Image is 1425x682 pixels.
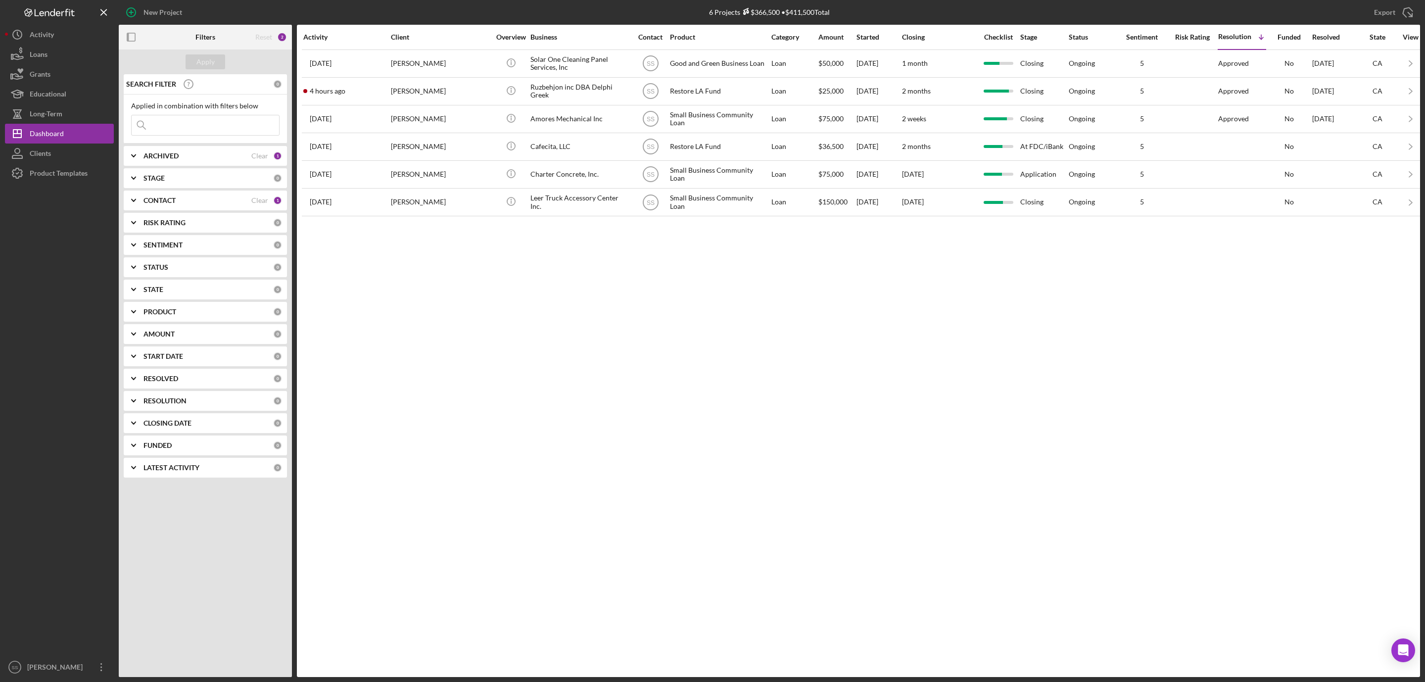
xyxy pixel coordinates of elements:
[1020,33,1068,41] div: Stage
[131,102,280,110] div: Applied in combination with filters below
[5,25,114,45] a: Activity
[143,464,199,472] b: LATEST ACTIVITY
[30,64,50,87] div: Grants
[1069,33,1116,41] div: Status
[1364,2,1420,22] button: Export
[646,116,654,123] text: SS
[856,50,901,77] div: [DATE]
[273,307,282,316] div: 0
[818,78,855,104] div: $25,000
[771,50,817,77] div: Loan
[143,352,183,360] b: START DATE
[1117,143,1167,150] div: 5
[273,241,282,249] div: 0
[632,33,669,41] div: Contact
[856,189,901,215] div: [DATE]
[310,198,332,206] time: 2025-09-16 20:22
[1267,59,1311,67] div: No
[273,285,282,294] div: 0
[5,124,114,144] button: Dashboard
[1117,87,1167,95] div: 5
[143,286,163,293] b: STATE
[902,33,976,41] div: Closing
[143,152,179,160] b: ARCHIVED
[856,33,901,41] div: Started
[5,144,114,163] a: Clients
[902,59,928,67] time: 1 month
[1358,198,1397,206] div: CA
[303,33,390,41] div: Activity
[251,152,268,160] div: Clear
[143,263,168,271] b: STATUS
[1267,87,1311,95] div: No
[1358,115,1397,123] div: CA
[670,189,769,215] div: Small Business Community Loan
[5,104,114,124] a: Long-Term
[1020,189,1068,215] div: Closing
[143,330,175,338] b: AMOUNT
[1117,59,1167,67] div: 5
[670,78,769,104] div: Restore LA Fund
[1374,2,1395,22] div: Export
[273,352,282,361] div: 0
[818,106,855,132] div: $75,000
[273,196,282,205] div: 1
[818,50,855,77] div: $50,000
[902,142,931,150] time: 2 months
[1358,170,1397,178] div: CA
[5,64,114,84] button: Grants
[1218,33,1251,41] div: Resolution
[771,78,817,104] div: Loan
[310,87,345,95] time: 2025-10-09 17:41
[1020,50,1068,77] div: Closing
[530,134,629,160] div: Cafecita, LLC
[273,174,282,183] div: 0
[273,463,282,472] div: 0
[1358,33,1397,41] div: State
[30,45,47,67] div: Loans
[530,33,629,41] div: Business
[818,170,844,178] span: $75,000
[709,8,830,16] div: 6 Projects • $411,500 Total
[977,33,1019,41] div: Checklist
[530,106,629,132] div: Amores Mechanical Inc
[391,134,490,160] div: [PERSON_NAME]
[273,151,282,160] div: 1
[273,396,282,405] div: 0
[1267,198,1311,206] div: No
[670,50,769,77] div: Good and Green Business Loan
[186,54,225,69] button: Apply
[1358,59,1397,67] div: CA
[771,134,817,160] div: Loan
[30,25,54,47] div: Activity
[1117,33,1167,41] div: Sentiment
[530,189,629,215] div: Leer Truck Accessory Center Inc.
[1069,143,1095,150] div: Ongoing
[1391,638,1415,662] div: Open Intercom Messenger
[391,161,490,188] div: [PERSON_NAME]
[30,84,66,106] div: Educational
[119,2,192,22] button: New Project
[391,189,490,215] div: [PERSON_NAME]
[492,33,529,41] div: Overview
[670,161,769,188] div: Small Business Community Loan
[143,397,187,405] b: RESOLUTION
[273,218,282,227] div: 0
[1020,134,1068,160] div: At FDC/iBank
[1069,198,1095,206] div: Ongoing
[1069,115,1095,123] div: Ongoing
[1218,59,1249,67] div: Approved
[273,263,282,272] div: 0
[856,106,901,132] div: [DATE]
[1069,170,1095,178] div: Ongoing
[143,441,172,449] b: FUNDED
[1117,198,1167,206] div: 5
[12,665,18,670] text: SS
[1218,87,1249,95] div: Approved
[902,87,931,95] time: 2 months
[1358,143,1397,150] div: CA
[25,657,89,680] div: [PERSON_NAME]
[310,59,332,67] time: 2025-10-03 19:16
[5,163,114,183] button: Product Templates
